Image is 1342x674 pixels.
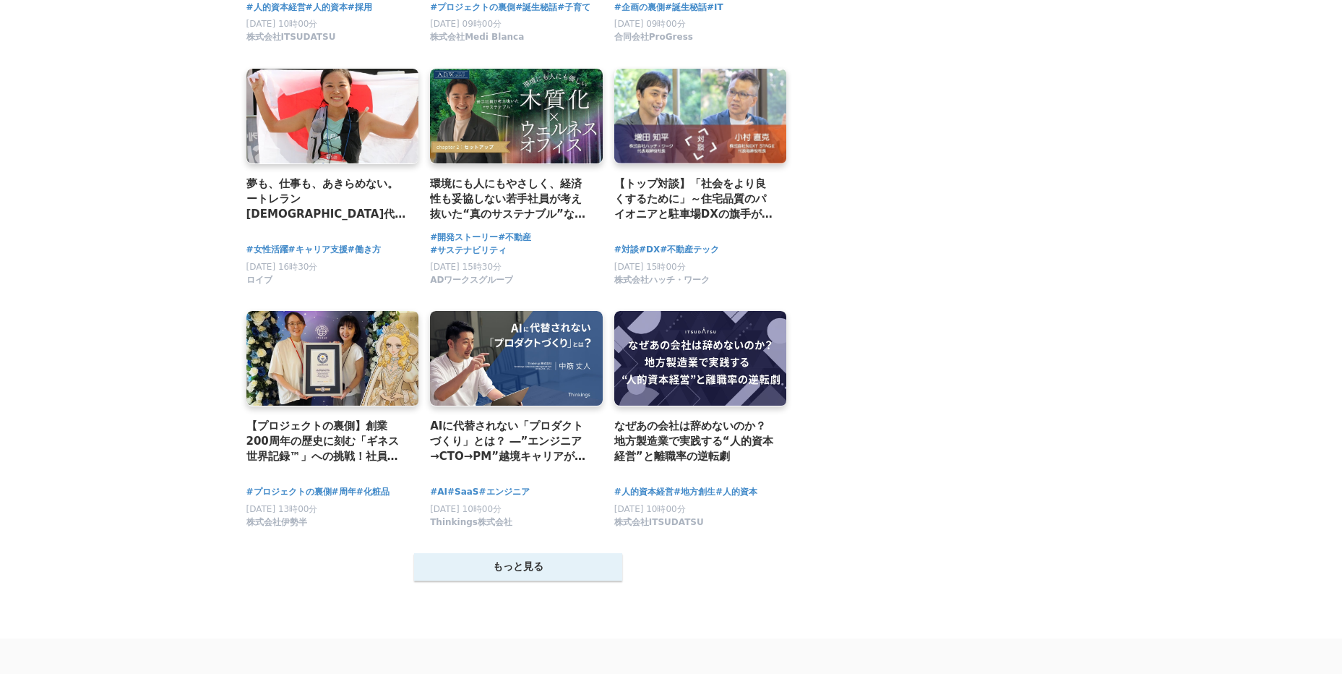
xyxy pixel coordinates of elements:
[246,485,332,499] a: #プロジェクトの裏側
[246,504,318,514] span: [DATE] 13時00分
[660,243,719,257] a: #不動産テック
[430,19,502,29] span: [DATE] 09時00分
[614,520,704,530] a: 株式会社ITSUDATSU
[614,278,710,288] a: 株式会社ハッチ・ワーク
[614,31,693,43] span: 合同会社ProGress
[614,19,686,29] span: [DATE] 09時00分
[515,1,557,14] a: #誕生秘話
[614,516,704,529] span: 株式会社ITSUDATSU
[430,262,502,272] span: [DATE] 15時30分
[246,274,272,286] span: ロイブ
[557,1,590,14] a: #子育て
[348,1,372,14] a: #採用
[614,262,686,272] span: [DATE] 15時00分
[707,1,723,14] a: #IT
[479,485,530,499] a: #エンジニア
[430,516,512,529] span: Thinkings株式会社
[246,418,408,465] a: 【プロジェクトの裏側】創業200周年の歴史に刻む「ギネス世界記録™」への挑戦！社員にも秘密で準備されたサプライズチャレンジの舞台裏
[614,176,775,223] a: 【トップ対談】「社会をより良くするために」～住宅品質のパイオニアと駐車場DXの旗手が描く、安心と利便性の共創
[348,243,381,257] a: #働き方
[246,520,307,530] a: 株式会社伊勢半
[614,243,639,257] a: #対談
[430,520,512,530] a: Thinkings株式会社
[639,243,660,257] a: #DX
[356,485,390,499] a: #化粧品
[246,243,288,257] a: #女性活躍
[288,243,348,257] a: #キャリア支援
[430,278,513,288] a: ADワークスグループ
[614,274,710,286] span: 株式会社ハッチ・ワーク
[246,19,318,29] span: [DATE] 10時00分
[430,176,591,223] a: 環境にも人にもやさしく、経済性も妥協しない若手社員が考え抜いた“真のサステナブル”なオフィス提案 ～「木質化×ウェルネスオフィス」製作秘話を動画で紹介～
[246,516,307,529] span: 株式会社伊勢半
[498,231,531,244] a: #不動産
[674,485,715,499] a: #地方創生
[430,31,524,43] span: 株式会社Medi Blanca
[614,418,775,465] a: なぜあの会社は辞めないのか？地方製造業で実践する“人的資本経営”と離職率の逆転劇
[246,278,272,288] a: ロイブ
[430,418,591,465] a: AIに代替されない「プロダクトづくり」とは？ ―”エンジニア→CTO→PM”越境キャリアが語る、どんな肩書でも必要な視点
[430,231,498,244] a: #開発ストーリー
[614,35,693,46] a: 合同会社ProGress
[430,485,447,499] a: #AI
[246,262,318,272] span: [DATE] 16時30分
[614,1,665,14] a: #企画の裏側
[447,485,479,499] a: #SaaS
[246,1,306,14] a: #人的資本経営
[246,31,336,43] span: 株式会社ITSUDATSU
[430,244,507,257] a: #サステナビリティ
[414,553,622,581] button: もっと見る
[306,1,348,14] a: #人的資本
[430,504,502,514] span: [DATE] 10時00分
[332,485,356,499] a: #周年
[614,485,674,499] a: #人的資本経営
[715,485,757,499] a: #人的資本
[430,35,524,46] a: 株式会社Medi Blanca
[246,176,408,223] a: 夢も、仕事も、あきらめない。ートレラン[DEMOGRAPHIC_DATA]代表・[PERSON_NAME]が選んだ『ロイブ』という働き方ー
[430,274,513,286] span: ADワークスグループ
[614,504,686,514] span: [DATE] 10時00分
[246,35,336,46] a: 株式会社ITSUDATSU
[430,1,515,14] a: #プロジェクトの裏側
[665,1,707,14] a: #誕生秘話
